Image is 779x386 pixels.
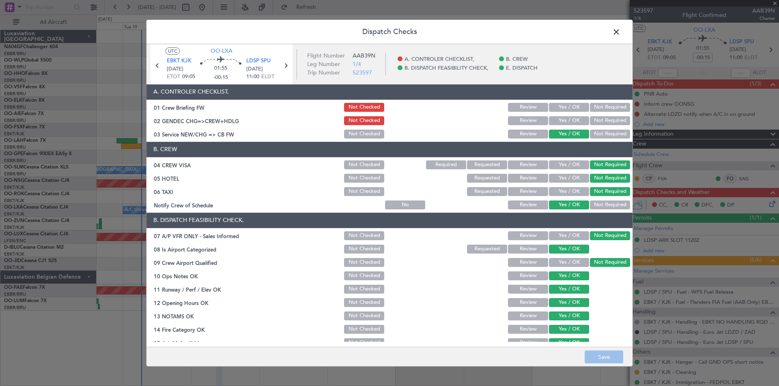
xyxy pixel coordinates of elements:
[590,130,630,139] button: Not Required
[590,160,630,169] button: Not Required
[590,187,630,196] button: Not Required
[590,231,630,240] button: Not Required
[590,258,630,267] button: Not Required
[590,116,630,125] button: Not Required
[590,103,630,112] button: Not Required
[146,20,633,44] header: Dispatch Checks
[590,174,630,183] button: Not Required
[590,200,630,209] button: Not Required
